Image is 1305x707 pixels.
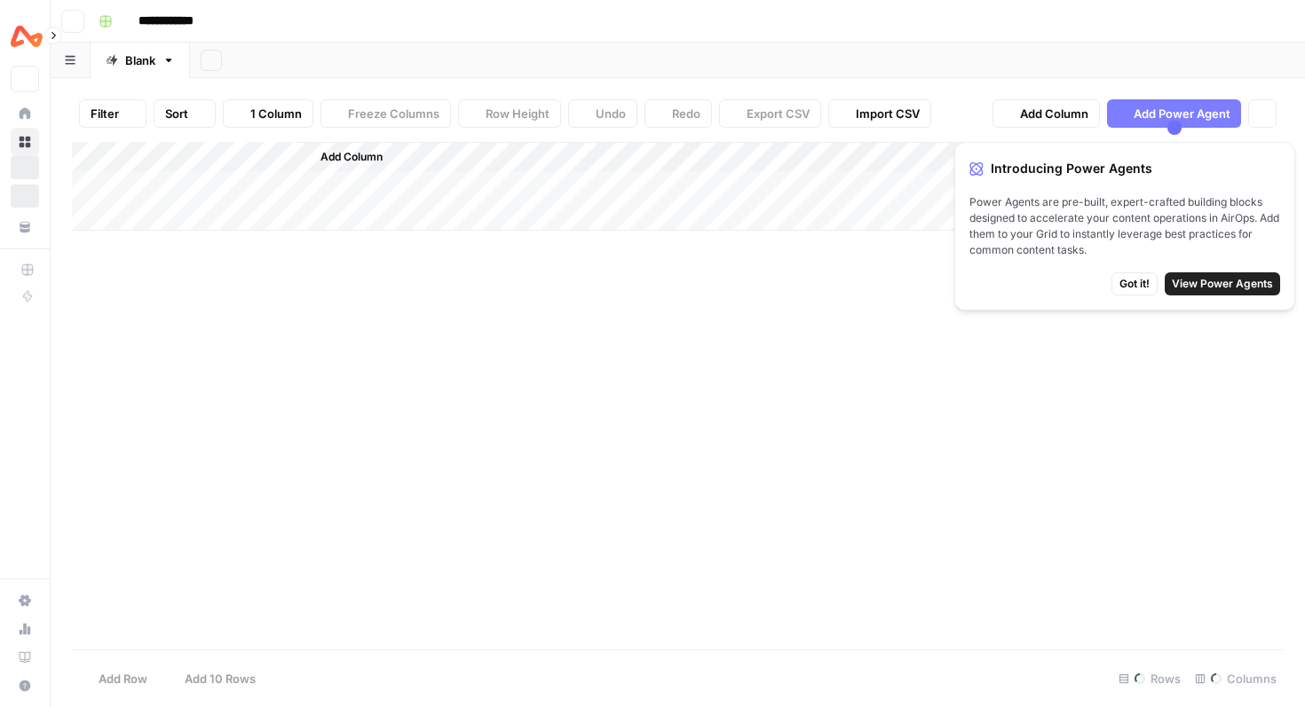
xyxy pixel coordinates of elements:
button: Add Column [993,99,1100,128]
button: Add Power Agent [1107,99,1241,128]
a: Home [11,99,39,128]
span: Export CSV [747,105,810,122]
button: Add 10 Rows [158,664,266,693]
button: Got it! [1111,272,1158,295]
span: Redo [672,105,700,122]
span: Undo [596,105,626,122]
button: Freeze Columns [320,99,451,128]
button: Filter [79,99,146,128]
a: Your Data [11,213,39,241]
div: Rows [1111,664,1188,693]
div: Introducing Power Agents [969,157,1280,180]
button: Workspace: Airwallex [11,14,39,59]
img: Airwallex Logo [11,20,43,52]
span: 1 Column [250,105,302,122]
span: Freeze Columns [348,105,439,122]
span: Import CSV [856,105,920,122]
button: Help + Support [11,672,39,700]
span: Sort [165,105,188,122]
button: Export CSV [719,99,821,128]
button: Add Row [72,664,158,693]
div: Columns [1188,664,1284,693]
a: Browse [11,128,39,156]
button: Undo [568,99,637,128]
span: Add Row [99,670,147,687]
div: Blank [125,51,155,69]
a: Learning Hub [11,643,39,672]
button: Redo [645,99,712,128]
span: Add Power Agent [1134,105,1230,122]
a: Blank [91,43,190,78]
span: Add Column [320,149,383,165]
button: Add Column [297,145,390,169]
button: 1 Column [223,99,313,128]
a: Usage [11,615,39,643]
button: Row Height [458,99,561,128]
a: Settings [11,586,39,615]
span: Add Column [1020,105,1088,122]
button: Import CSV [828,99,931,128]
span: Add 10 Rows [185,670,256,687]
span: Power Agents are pre-built, expert-crafted building blocks designed to accelerate your content op... [969,194,1280,258]
span: View Power Agents [1172,276,1273,292]
span: Row Height [486,105,550,122]
button: View Power Agents [1165,272,1280,295]
button: Sort [154,99,216,128]
span: Filter [91,105,119,122]
span: Got it! [1119,276,1150,292]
